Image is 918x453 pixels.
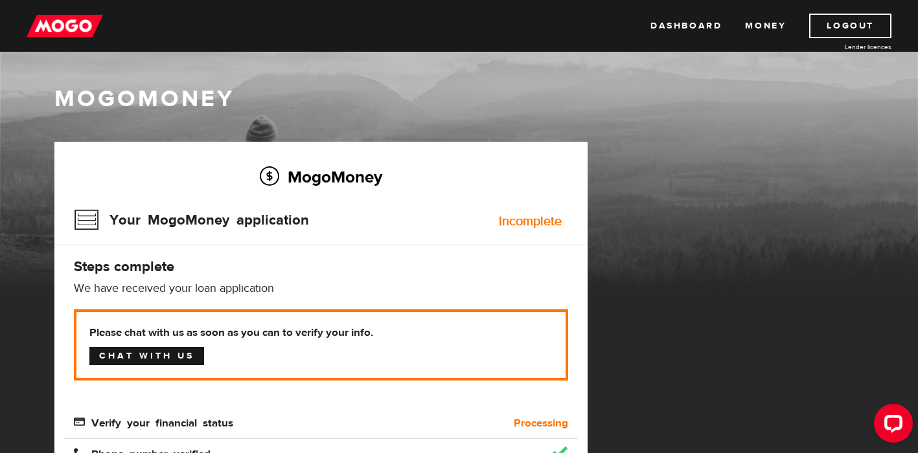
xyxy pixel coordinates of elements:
span: Verify your financial status [74,416,233,427]
a: Money [745,14,786,38]
h3: Your MogoMoney application [74,203,309,237]
a: Chat with us [89,347,204,365]
a: Logout [809,14,891,38]
h4: Steps complete [74,258,568,276]
h1: MogoMoney [54,85,864,113]
b: Please chat with us as soon as you can to verify your info. [89,325,553,340]
b: Processing [514,415,568,431]
a: Lender licences [794,42,891,52]
a: Dashboard [650,14,722,38]
p: We have received your loan application [74,281,568,296]
img: mogo_logo-11ee424be714fa7cbb0f0f49df9e16ec.png [27,14,103,38]
div: Incomplete [499,215,562,228]
h2: MogoMoney [74,163,568,190]
iframe: LiveChat chat widget [864,399,918,453]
